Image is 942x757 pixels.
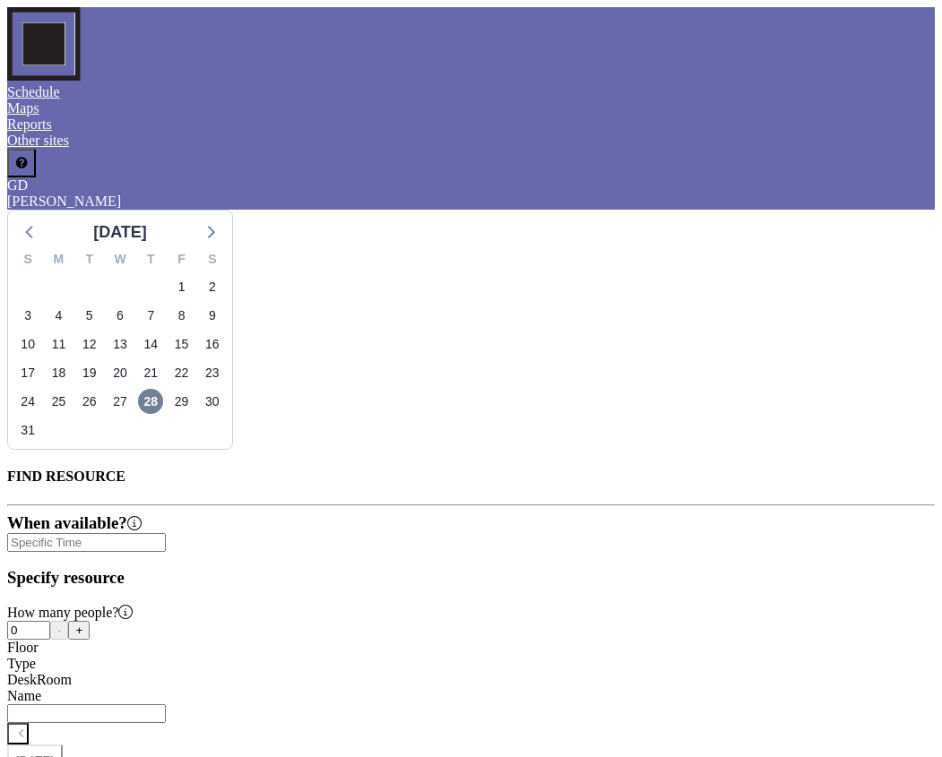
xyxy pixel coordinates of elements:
span: Room [37,672,72,687]
span: [PERSON_NAME] [7,194,121,209]
span: Thursday, August 14, 2025 [138,331,163,357]
input: Search for option [7,533,166,552]
span: Sunday, August 17, 2025 [15,360,40,385]
span: Wednesday, August 13, 2025 [108,331,133,357]
button: - [50,621,68,640]
label: Type [7,656,36,671]
div: S [197,249,228,272]
span: Sunday, August 24, 2025 [15,389,40,414]
span: Monday, August 25, 2025 [46,389,71,414]
button: + [68,621,90,640]
span: Tuesday, August 5, 2025 [77,303,102,328]
span: Saturday, August 2, 2025 [200,274,225,299]
label: How many people? [7,605,133,620]
img: organization-logo [7,7,81,81]
div: Search for option [7,704,935,723]
span: Friday, August 8, 2025 [169,303,194,328]
span: Tuesday, August 19, 2025 [77,360,102,385]
div: [DATE] [93,219,147,245]
span: Wednesday, August 20, 2025 [108,360,133,385]
span: GD [7,177,28,193]
h3: Specify resource [7,568,935,588]
span: Friday, August 15, 2025 [169,331,194,357]
span: Thursday, August 7, 2025 [138,303,163,328]
span: Monday, August 18, 2025 [46,360,71,385]
span: Friday, August 1, 2025 [169,274,194,299]
a: Other sites [7,133,69,148]
span: Saturday, August 16, 2025 [200,331,225,357]
div: S [13,249,43,272]
div: Search for option [7,533,935,552]
a: Reports [7,116,52,132]
div: T [135,249,166,272]
div: W [105,249,135,272]
span: Sunday, August 10, 2025 [15,331,40,357]
span: Tuesday, August 26, 2025 [77,389,102,414]
span: Wednesday, August 6, 2025 [108,303,133,328]
span: Saturday, August 9, 2025 [200,303,225,328]
span: Friday, August 29, 2025 [169,389,194,414]
div: T [74,249,105,272]
label: Floor [7,640,39,655]
span: Monday, August 11, 2025 [46,331,71,357]
a: Maps [7,100,39,116]
a: Schedule [7,84,60,99]
span: Monday, August 4, 2025 [46,303,71,328]
span: Saturday, August 23, 2025 [200,360,225,385]
span: Sunday, August 31, 2025 [15,417,40,443]
span: Thursday, August 28, 2025 [138,389,163,414]
span: Desk [7,672,37,687]
div: M [43,249,73,272]
span: Friday, August 22, 2025 [169,360,194,385]
span: Tuesday, August 12, 2025 [77,331,102,357]
div: F [166,249,196,272]
span: Thursday, August 21, 2025 [138,360,163,385]
h4: FIND RESOURCE [7,469,935,485]
input: Search for option [7,704,166,723]
label: Name [7,688,41,703]
span: Saturday, August 30, 2025 [200,389,225,414]
span: Wednesday, August 27, 2025 [108,389,133,414]
span: Sunday, August 3, 2025 [15,303,40,328]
